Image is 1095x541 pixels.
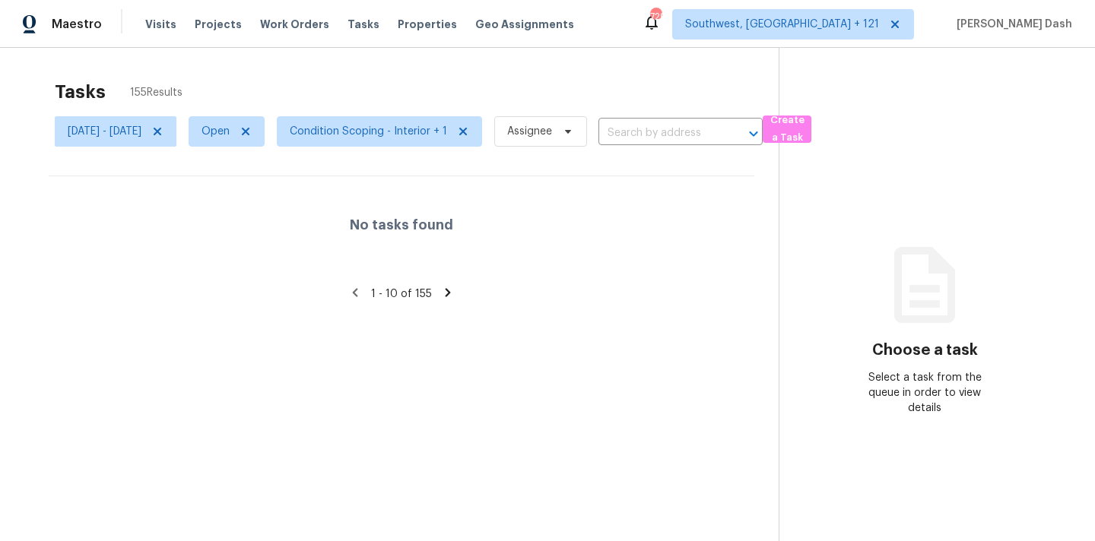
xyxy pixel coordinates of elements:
[260,17,329,32] span: Work Orders
[350,217,453,233] h4: No tasks found
[743,123,764,144] button: Open
[130,85,182,100] span: 155 Results
[371,289,432,299] span: 1 - 10 of 155
[195,17,242,32] span: Projects
[852,370,998,416] div: Select a task from the queue in order to view details
[475,17,574,32] span: Geo Assignments
[202,124,230,139] span: Open
[398,17,457,32] span: Properties
[650,9,661,24] div: 729
[763,115,811,143] button: Create a Task
[507,124,552,139] span: Assignee
[770,112,804,147] span: Create a Task
[55,84,106,100] h2: Tasks
[68,124,141,139] span: [DATE] - [DATE]
[290,124,447,139] span: Condition Scoping - Interior + 1
[348,19,379,30] span: Tasks
[145,17,176,32] span: Visits
[598,122,720,145] input: Search by address
[951,17,1072,32] span: [PERSON_NAME] Dash
[872,343,978,358] h3: Choose a task
[685,17,879,32] span: Southwest, [GEOGRAPHIC_DATA] + 121
[52,17,102,32] span: Maestro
